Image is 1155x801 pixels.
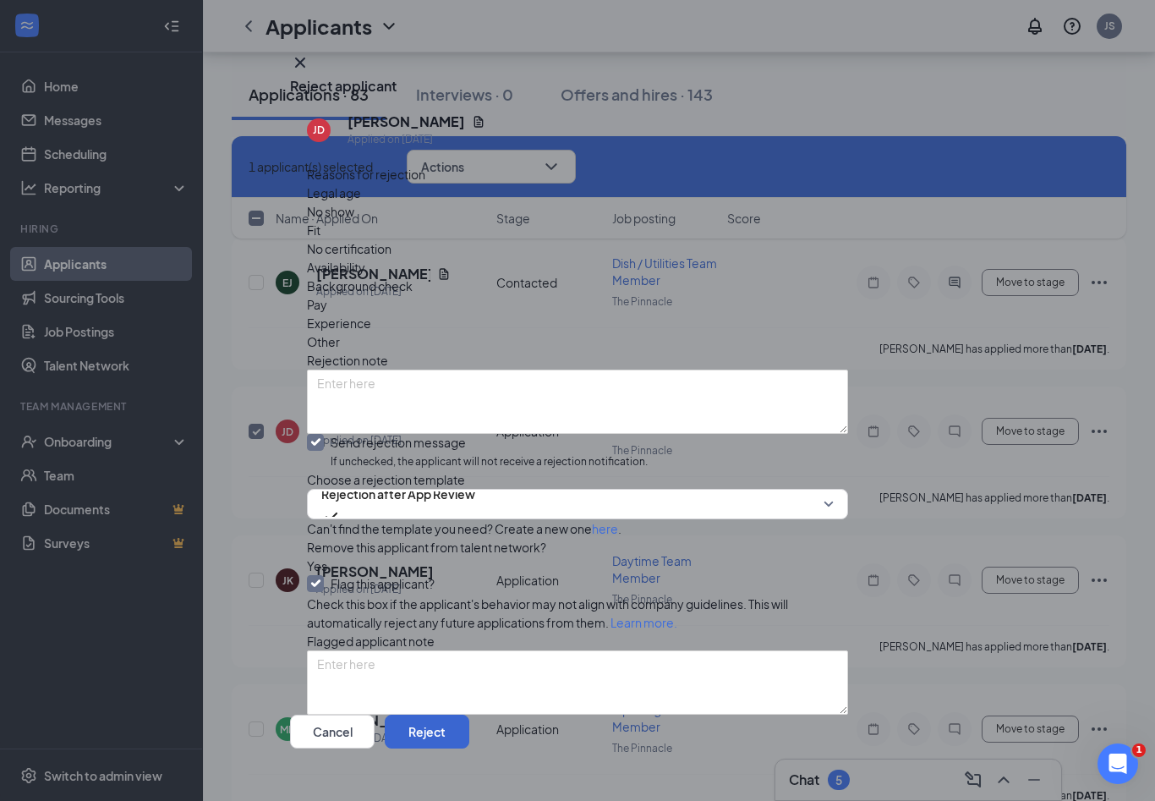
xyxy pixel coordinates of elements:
span: Choose a rejection template [307,472,465,487]
iframe: Intercom live chat [1098,743,1138,784]
span: Remove this applicant from talent network? [307,540,546,555]
button: Cancel [290,715,375,749]
svg: Document [472,115,485,129]
span: Reasons for rejection [307,167,425,182]
span: Background check [307,277,413,295]
button: Reject [385,715,469,749]
span: 1 [1132,743,1146,757]
span: Can't find the template you need? Create a new one . [307,521,621,536]
span: Pay [307,295,327,314]
span: Legal age [307,184,361,202]
span: Availability [307,258,365,277]
span: Flagged applicant note [307,634,435,649]
span: Experience [307,314,371,332]
h5: [PERSON_NAME] [348,112,465,131]
h3: Reject applicant [290,77,397,96]
span: Rejection after App Review [321,481,475,507]
span: Fit [307,221,320,239]
svg: Cross [290,52,310,73]
button: Close [290,52,310,73]
a: Learn more. [610,615,677,630]
div: JD [313,123,325,137]
span: Check this box if the applicant's behavior may not align with company guidelines. This will autom... [307,596,788,630]
svg: Checkmark [321,507,342,527]
span: Yes [307,557,327,575]
span: No certification [307,239,391,258]
span: Other [307,332,340,351]
div: Applied on [DATE] [348,131,485,148]
a: here [592,521,618,536]
span: No show [307,202,354,221]
span: Rejection note [307,353,388,368]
